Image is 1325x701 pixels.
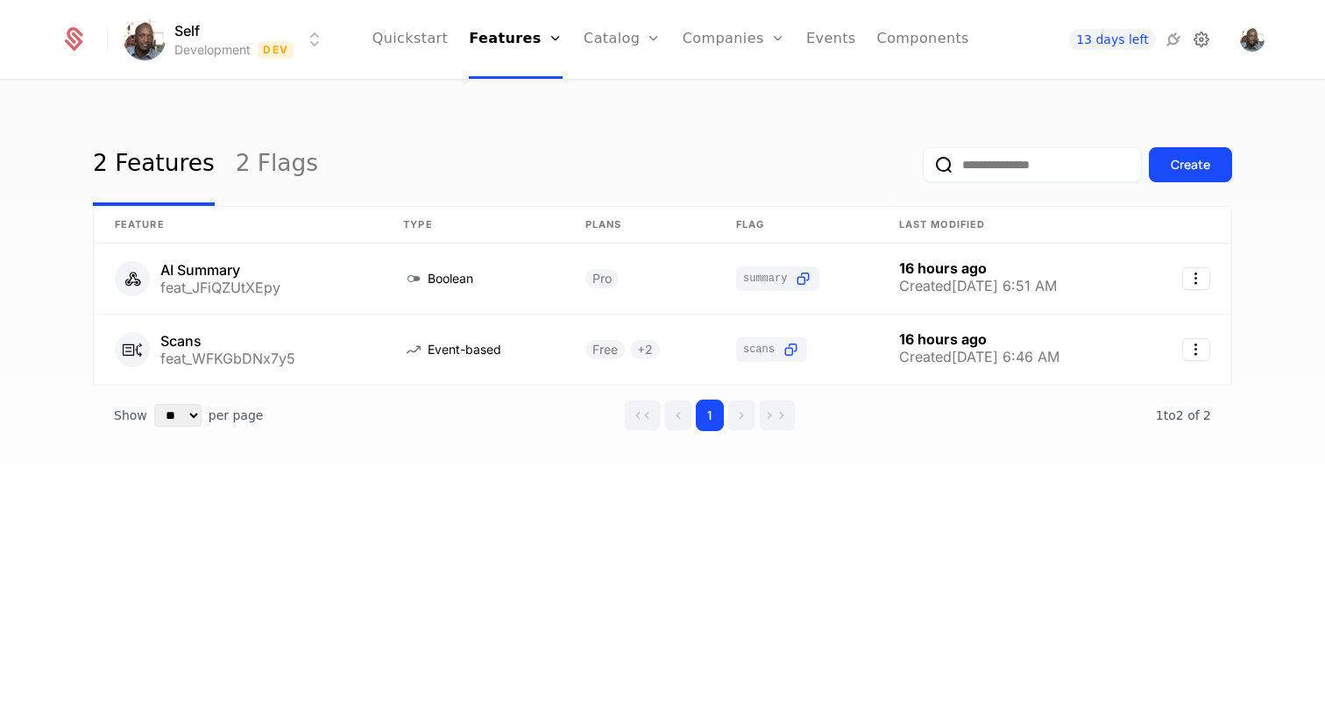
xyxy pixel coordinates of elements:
[1163,29,1184,50] a: Integrations
[174,20,200,41] span: Self
[209,407,264,424] span: per page
[664,400,692,431] button: Go to previous page
[1240,27,1265,52] button: Open user button
[1171,156,1210,173] div: Create
[878,207,1140,244] th: Last Modified
[129,20,325,59] button: Select environment
[715,207,878,244] th: Flag
[174,41,251,59] div: Development
[1182,338,1210,361] button: Select action
[759,400,796,431] button: Go to last page
[114,407,147,424] span: Show
[624,400,796,431] div: Page navigation
[1240,27,1265,52] img: Albert Shirima
[564,207,715,244] th: Plans
[93,386,1232,445] div: Table pagination
[624,400,661,431] button: Go to first page
[124,18,166,60] img: Self
[93,124,215,206] a: 2 Features
[1156,408,1203,422] span: 1 to 2 of
[154,404,202,427] select: Select page size
[1149,147,1232,182] button: Create
[696,400,724,431] button: Go to page 1
[236,124,318,206] a: 2 Flags
[258,41,294,59] span: Dev
[382,207,563,244] th: Type
[1156,408,1211,422] span: 2
[1191,29,1212,50] a: Settings
[1182,267,1210,290] button: Select action
[727,400,755,431] button: Go to next page
[94,207,382,244] th: Feature
[1069,29,1155,50] a: 13 days left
